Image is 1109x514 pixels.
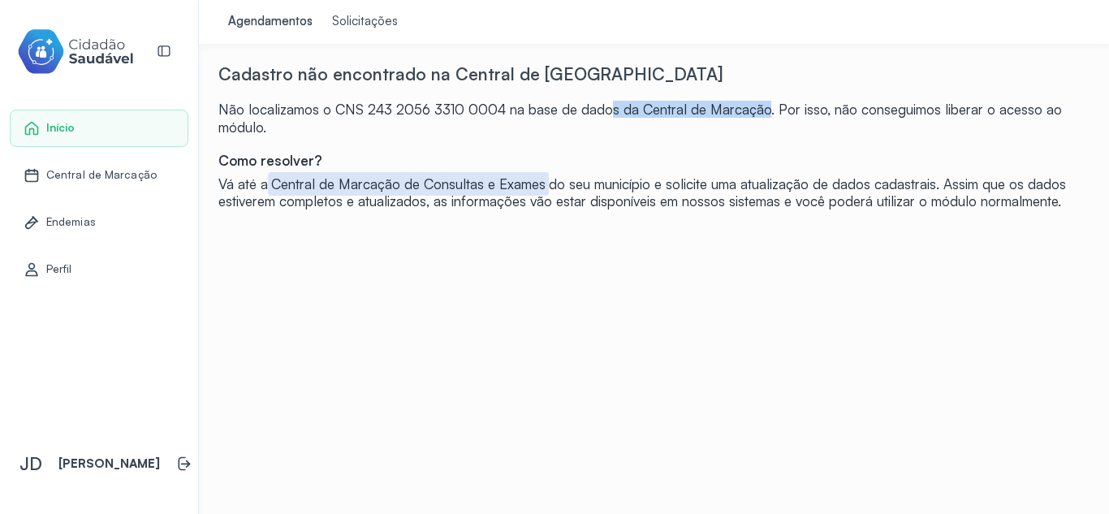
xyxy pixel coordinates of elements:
div: Cadastro não encontrado na Central de [GEOGRAPHIC_DATA] [218,63,1090,84]
div: Como resolver? [218,152,1090,169]
span: Endemias [46,215,96,229]
span: Início [46,121,76,135]
div: Agendamentos [228,14,313,30]
span: Central de Marcação de Consultas e Exames [271,175,546,192]
span: Central de Marcação [46,168,157,182]
a: Endemias [24,214,175,231]
div: Vá até a do seu município e solicite uma atualização de dados cadastrais. Assim que os dados esti... [218,175,1090,210]
img: cidadao-saudavel-filled-logo.svg [17,26,134,77]
span: JD [19,453,42,474]
p: [PERSON_NAME] [58,456,160,472]
div: Solicitações [332,14,398,30]
a: Início [24,120,175,136]
a: Perfil [24,261,175,278]
a: Central de Marcação [24,167,175,184]
span: Perfil [46,262,72,276]
div: Não localizamos o CNS 243 2056 3310 0004 na base de dados da Central de Marcação. Por isso, não c... [218,101,1090,136]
